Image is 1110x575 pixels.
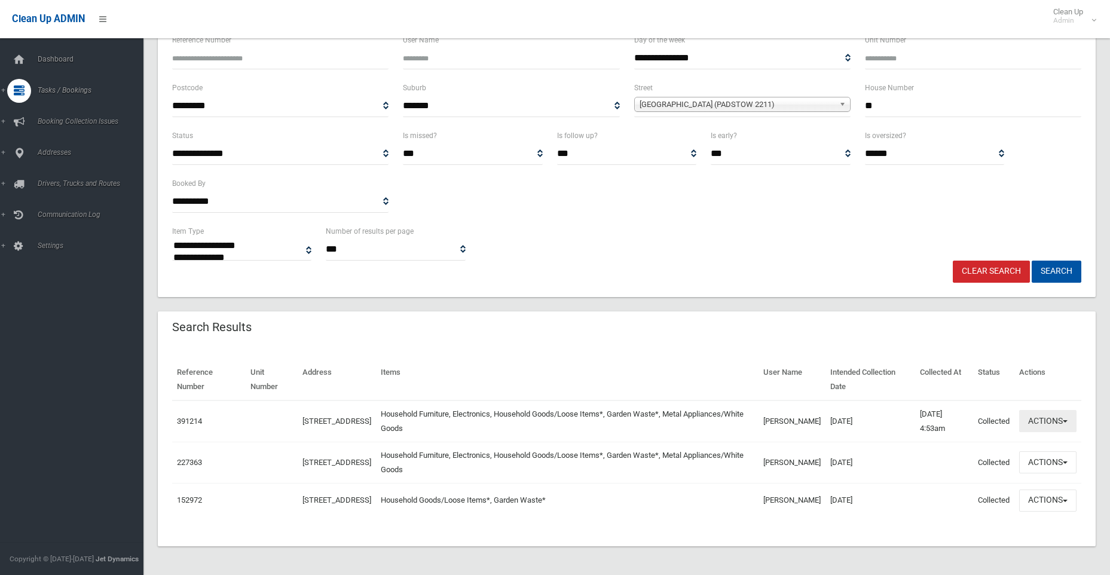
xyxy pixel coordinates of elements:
label: Status [172,129,193,142]
th: User Name [759,359,825,400]
td: Collected [973,442,1014,483]
a: [STREET_ADDRESS] [302,496,371,504]
span: [GEOGRAPHIC_DATA] (PADSTOW 2211) [640,97,834,112]
button: Actions [1019,490,1077,512]
a: 391214 [177,417,202,426]
label: Suburb [403,81,426,94]
label: Booked By [172,177,206,190]
th: Unit Number [246,359,298,400]
td: [PERSON_NAME] [759,400,825,442]
span: Settings [34,241,152,250]
span: Communication Log [34,210,152,219]
span: Drivers, Trucks and Routes [34,179,152,188]
td: Household Furniture, Electronics, Household Goods/Loose Items*, Garden Waste*, Metal Appliances/W... [376,442,759,483]
button: Actions [1019,410,1077,432]
span: Booking Collection Issues [34,117,152,126]
button: Search [1032,261,1081,283]
td: [DATE] [825,400,916,442]
td: [PERSON_NAME] [759,483,825,517]
th: Status [973,359,1014,400]
a: 227363 [177,458,202,467]
small: Admin [1053,16,1083,25]
label: Reference Number [172,33,231,47]
a: [STREET_ADDRESS] [302,417,371,426]
label: User Name [403,33,439,47]
label: Is follow up? [557,129,598,142]
td: [DATE] 4:53am [915,400,973,442]
button: Actions [1019,451,1077,473]
header: Search Results [158,316,266,339]
strong: Jet Dynamics [96,555,139,563]
label: Is early? [711,129,737,142]
a: [STREET_ADDRESS] [302,458,371,467]
a: 152972 [177,496,202,504]
span: Copyright © [DATE]-[DATE] [10,555,94,563]
td: Household Goods/Loose Items*, Garden Waste* [376,483,759,517]
td: [DATE] [825,483,916,517]
th: Items [376,359,759,400]
a: Clear Search [953,261,1030,283]
th: Collected At [915,359,973,400]
label: Postcode [172,81,203,94]
td: Household Furniture, Electronics, Household Goods/Loose Items*, Garden Waste*, Metal Appliances/W... [376,400,759,442]
label: Item Type [172,225,204,238]
span: Clean Up [1047,7,1095,25]
label: Unit Number [865,33,906,47]
label: Is missed? [403,129,437,142]
label: House Number [865,81,914,94]
label: Is oversized? [865,129,906,142]
span: Addresses [34,148,152,157]
th: Reference Number [172,359,246,400]
label: Day of the week [634,33,685,47]
th: Intended Collection Date [825,359,916,400]
label: Number of results per page [326,225,414,238]
td: Collected [973,483,1014,517]
span: Dashboard [34,55,152,63]
td: [PERSON_NAME] [759,442,825,483]
th: Address [298,359,376,400]
span: Clean Up ADMIN [12,13,85,25]
td: [DATE] [825,442,916,483]
label: Street [634,81,653,94]
td: Collected [973,400,1014,442]
th: Actions [1014,359,1081,400]
span: Tasks / Bookings [34,86,152,94]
